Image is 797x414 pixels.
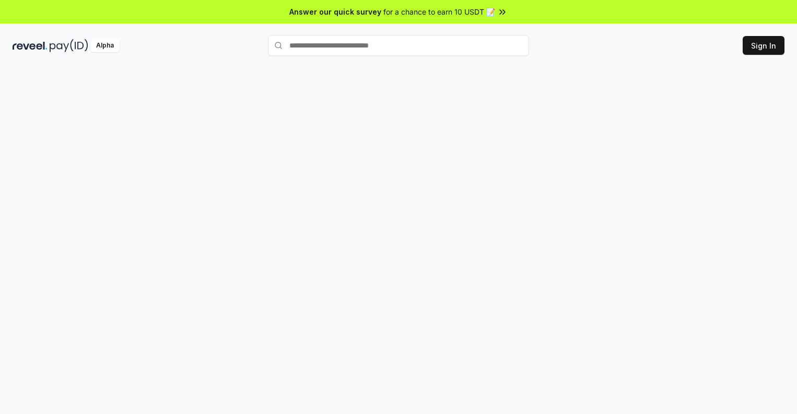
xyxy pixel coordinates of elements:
[13,39,48,52] img: reveel_dark
[90,39,120,52] div: Alpha
[383,6,495,17] span: for a chance to earn 10 USDT 📝
[289,6,381,17] span: Answer our quick survey
[50,39,88,52] img: pay_id
[743,36,784,55] button: Sign In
